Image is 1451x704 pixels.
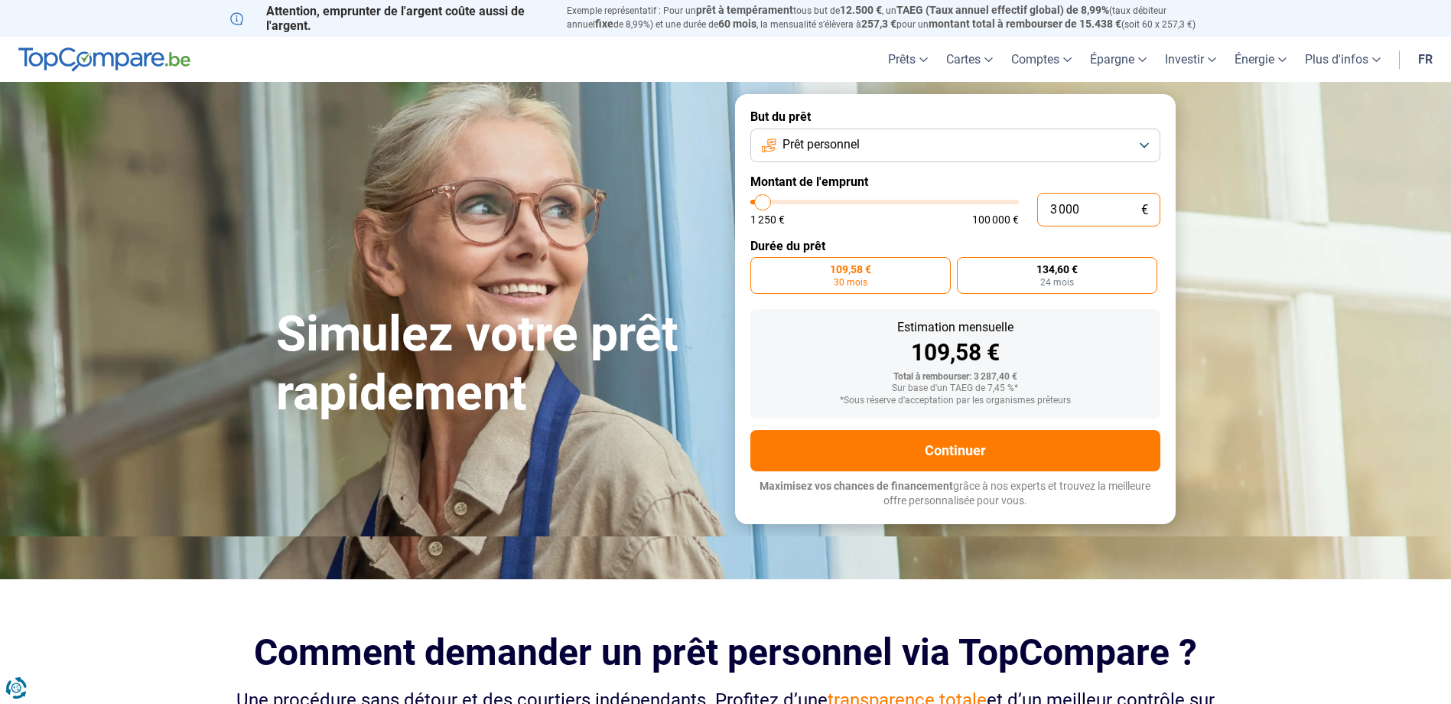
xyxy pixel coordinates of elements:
[1036,264,1078,275] span: 134,60 €
[1040,278,1074,287] span: 24 mois
[595,18,613,30] span: fixe
[763,321,1148,334] div: Estimation mensuelle
[750,239,1160,253] label: Durée du prêt
[750,174,1160,189] label: Montant de l'emprunt
[750,479,1160,509] p: grâce à nos experts et trouvez la meilleure offre personnalisée pour vous.
[750,430,1160,471] button: Continuer
[750,109,1160,124] label: But du prêt
[763,396,1148,406] div: *Sous réserve d'acceptation par les organismes prêteurs
[896,4,1109,16] span: TAEG (Taux annuel effectif global) de 8,99%
[567,4,1222,31] p: Exemple représentatif : Pour un tous but de , un (taux débiteur annuel de 8,99%) et une durée de ...
[763,341,1148,364] div: 109,58 €
[763,372,1148,383] div: Total à rembourser: 3 287,40 €
[276,305,717,423] h1: Simulez votre prêt rapidement
[1141,204,1148,217] span: €
[1296,37,1390,82] a: Plus d'infos
[929,18,1121,30] span: montant total à rembourser de 15.438 €
[972,214,1019,225] span: 100 000 €
[760,480,953,492] span: Maximisez vos chances de financement
[696,4,793,16] span: prêt à tempérament
[782,136,860,153] span: Prêt personnel
[1409,37,1442,82] a: fr
[830,264,871,275] span: 109,58 €
[1081,37,1156,82] a: Épargne
[763,383,1148,394] div: Sur base d'un TAEG de 7,45 %*
[1156,37,1225,82] a: Investir
[718,18,756,30] span: 60 mois
[1225,37,1296,82] a: Énergie
[230,631,1222,673] h2: Comment demander un prêt personnel via TopCompare ?
[230,4,548,33] p: Attention, emprunter de l'argent coûte aussi de l'argent.
[834,278,867,287] span: 30 mois
[750,214,785,225] span: 1 250 €
[840,4,882,16] span: 12.500 €
[879,37,937,82] a: Prêts
[1002,37,1081,82] a: Comptes
[18,47,190,72] img: TopCompare
[750,129,1160,162] button: Prêt personnel
[937,37,1002,82] a: Cartes
[861,18,896,30] span: 257,3 €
